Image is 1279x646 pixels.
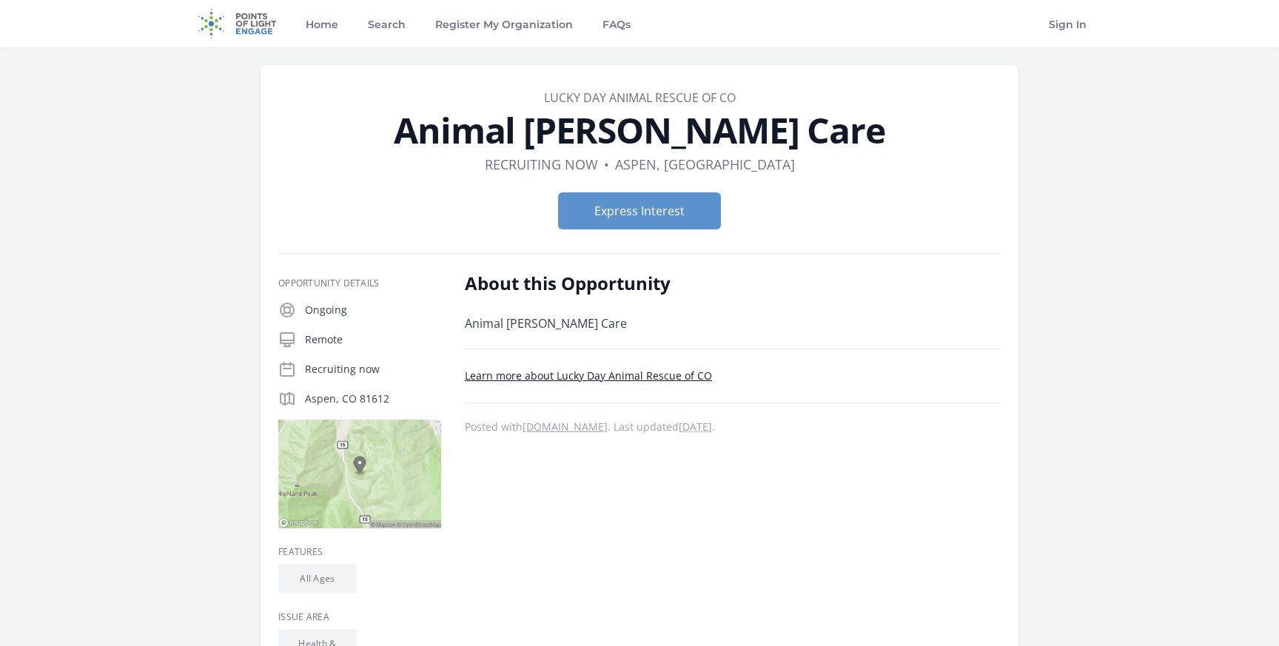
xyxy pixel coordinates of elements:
a: [DOMAIN_NAME] [523,420,608,434]
p: Animal [PERSON_NAME] Care [465,313,898,334]
h1: Animal [PERSON_NAME] Care [278,112,1001,148]
abbr: Fri, Jan 10, 2025 7:51 PM [679,420,712,434]
div: • [604,154,609,175]
h3: Issue area [278,611,441,623]
li: All Ages [278,564,357,593]
p: Ongoing [305,303,441,317]
p: Aspen, CO 81612 [305,391,441,406]
p: Recruiting now [305,362,441,377]
p: Remote [305,332,441,347]
img: Map [278,420,441,528]
dd: Recruiting now [485,154,598,175]
a: Learn more about Lucky Day Animal Rescue of CO [465,369,712,383]
dd: Aspen, [GEOGRAPHIC_DATA] [615,154,795,175]
a: Lucky Day Animal Rescue of CO [544,90,736,106]
h3: Features [278,546,441,558]
h3: Opportunity Details [278,277,441,289]
p: Posted with . Last updated . [465,421,1001,433]
button: Express Interest [558,192,721,229]
h2: About this Opportunity [465,272,898,295]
